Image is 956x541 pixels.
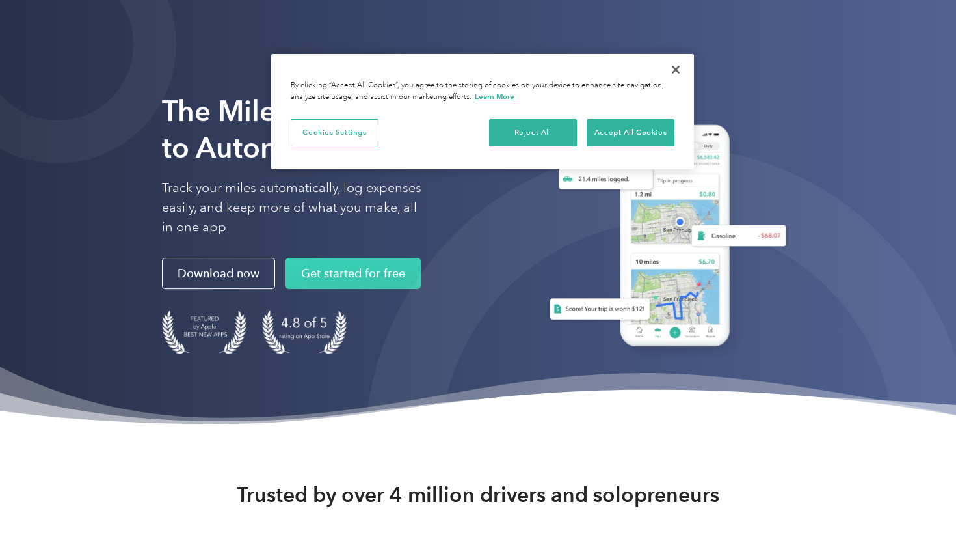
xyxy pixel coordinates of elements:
img: Badge for Featured by Apple Best New Apps [162,310,246,354]
img: 4.9 out of 5 stars on the app store [262,310,347,354]
a: Get started for free [285,258,421,289]
button: Accept All Cookies [587,119,674,146]
button: Cookies Settings [291,119,378,146]
div: By clicking “Accept All Cookies”, you agree to the storing of cookies on your device to enhance s... [291,80,674,103]
strong: Trusted by over 4 million drivers and solopreneurs [237,482,719,508]
button: Close [661,55,690,84]
a: More information about your privacy, opens in a new tab [475,92,514,101]
div: Cookie banner [271,54,694,169]
button: Reject All [489,119,577,146]
p: Track your miles automatically, log expenses easily, and keep more of what you make, all in one app [162,178,422,237]
div: Privacy [271,54,694,169]
strong: The Mileage Tracking App to Automate Your Logs [162,94,507,165]
a: Download now [162,258,275,289]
